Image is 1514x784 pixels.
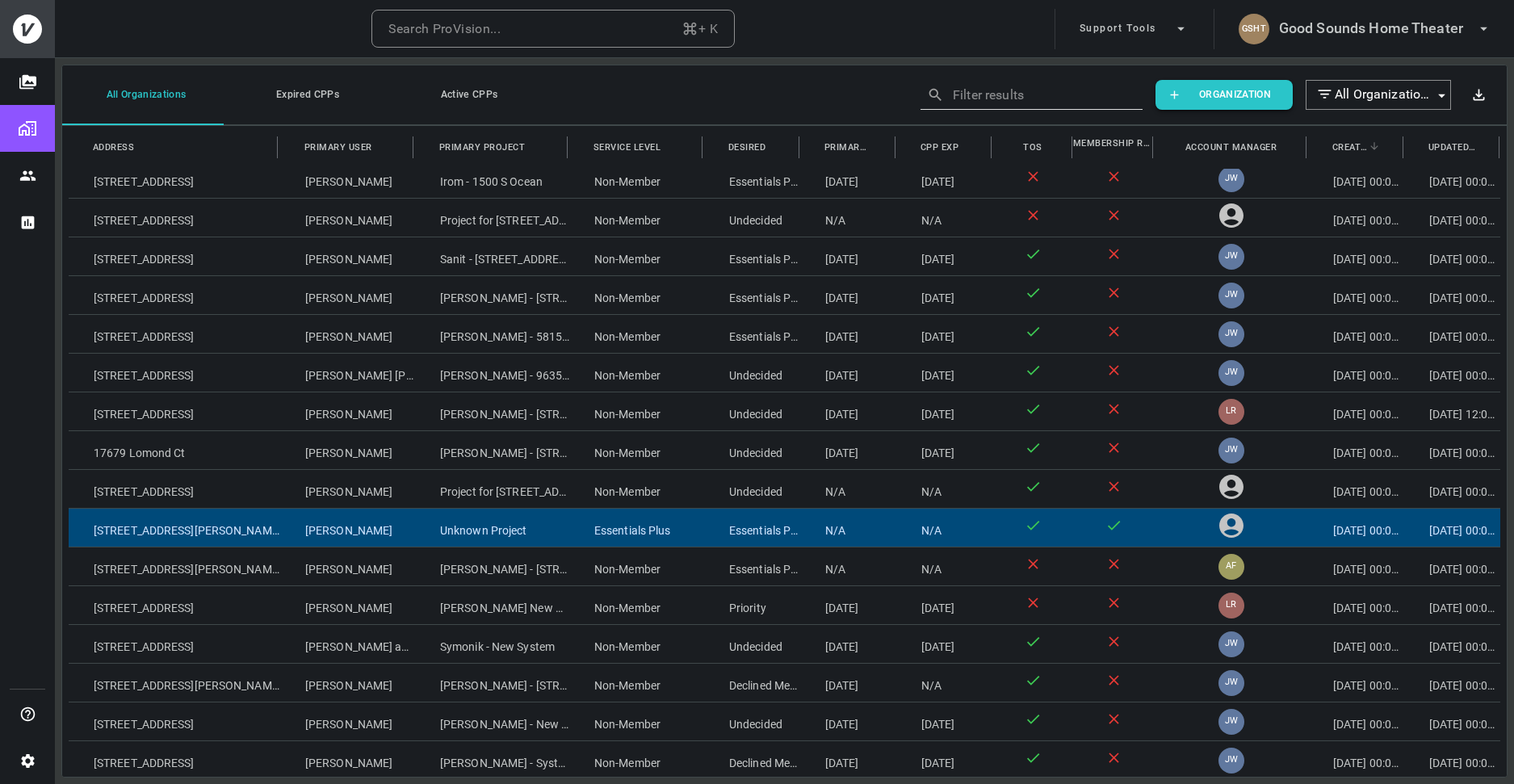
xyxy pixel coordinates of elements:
div: Declined Membership [704,741,800,779]
div: [DATE] 00:00:00+00 [1404,354,1500,392]
div: [DATE] 00:00:00+00 [1308,160,1404,198]
div: Sanit - [STREET_ADDRESS] [415,237,569,275]
div: [DATE] 00:00:00+00 [1404,199,1500,237]
div: [PERSON_NAME] [280,741,415,779]
div: Project for [STREET_ADDRESS] [415,470,569,508]
div: Non-Member [569,276,704,314]
button: GSHTGood Sounds Home Theater [1232,9,1499,49]
div: [PERSON_NAME] New Residence Rev 3 [415,586,569,624]
div: AF [1218,554,1244,580]
div: Non-Member [569,741,704,779]
div: [DATE] [896,625,992,663]
div: [PERSON_NAME] [280,199,415,237]
div: [DATE] [896,741,992,779]
div: [DATE] 00:00:00+00 [1404,160,1500,198]
div: Symonik - New System [415,625,569,663]
div: N/A [896,199,992,237]
div: [DATE] [896,431,992,469]
div: Non-Member [569,315,704,353]
div: Non-Member [569,702,704,740]
div: [PERSON_NAME] [280,315,415,353]
div: Undecided [704,470,800,508]
span: CPP Exp [921,139,959,156]
span: Primary day1 [824,139,872,156]
div: [DATE] [896,392,992,430]
div: [DATE] 00:00:00+00 [1404,664,1500,702]
div: JW [1218,360,1244,386]
div: [DATE] 00:00:00+00 [1404,315,1500,353]
div: [PERSON_NAME] [280,664,415,702]
div: Non-Member [569,354,704,392]
div: N/A [896,664,992,702]
div: [STREET_ADDRESS] [69,237,280,275]
span: TOS [1023,139,1042,156]
div: [PERSON_NAME] - [STREET_ADDRESS][PERSON_NAME] [415,664,569,702]
div: Non-Member [569,625,704,663]
div: [DATE] [800,160,896,198]
div: Essentials Plus [704,237,800,275]
div: [DATE] [896,586,992,624]
div: JW [1218,748,1244,774]
div: Essentials Plus [569,509,704,547]
h6: Good Sounds Home Theater [1279,17,1463,40]
div: [STREET_ADDRESS] [69,470,280,508]
button: All Organizations [62,65,224,125]
div: Undecided [704,199,800,237]
div: [DATE] 00:00:00+00 [1404,470,1500,508]
div: [STREET_ADDRESS] [69,199,280,237]
div: Declined Membership [704,664,800,702]
span: Desired [728,139,766,156]
div: [PERSON_NAME] - System Update [415,741,569,779]
div: JW [1218,244,1244,270]
div: [DATE] [800,315,896,353]
div: [PERSON_NAME] [280,392,415,430]
div: [PERSON_NAME] [280,160,415,198]
div: [DATE] 00:00:00+00 [1404,702,1500,740]
div: Search ProVision... [388,18,501,40]
button: Search ProVision...+ K [371,10,735,48]
div: GSHT [1239,14,1269,44]
div: [DATE] 00:00:00+00 [1404,509,1500,547]
div: [STREET_ADDRESS] [69,586,280,624]
button: Support Tools [1073,9,1196,49]
div: [DATE] 00:00:00+00 [1308,586,1404,624]
div: Undecided [704,431,800,469]
div: [PERSON_NAME] - [STREET_ADDRESS][PERSON_NAME] [415,431,569,469]
div: [DATE] 00:00:00+00 [1308,470,1404,508]
div: [DATE] 00:00:00+00 [1308,741,1404,779]
div: JW [1218,321,1244,347]
div: [DATE] 00:00:00+00 [1308,199,1404,237]
div: [DATE] 00:00:00+00 [1404,276,1500,314]
div: Unknown Project [415,509,569,547]
div: [DATE] 00:00:00+00 [1404,431,1500,469]
div: Irom - 1500 S Ocean [415,160,569,198]
div: [PERSON_NAME] - [STREET_ADDRESS] [415,392,569,430]
div: [STREET_ADDRESS] [69,315,280,353]
div: [PERSON_NAME] - [STREET_ADDRESS][PERSON_NAME] [415,547,569,585]
div: [STREET_ADDRESS] [69,160,280,198]
div: [PERSON_NAME] [PERSON_NAME] [280,354,415,392]
div: [DATE] [896,354,992,392]
div: 17679 Lomond Ct [69,431,280,469]
div: [DATE] 00:00:00+00 [1404,547,1500,585]
div: Non-Member [569,160,704,198]
div: N/A [896,547,992,585]
div: Undecided [704,392,800,430]
div: [DATE] 00:00:00+00 [1404,586,1500,624]
span: Service level [593,139,661,156]
div: [DATE] [800,237,896,275]
div: [STREET_ADDRESS][PERSON_NAME] [69,664,280,702]
div: LR [1218,593,1244,618]
div: [DATE] 00:00:00+00 [1308,237,1404,275]
div: [DATE] [896,160,992,198]
div: N/A [800,547,896,585]
div: [DATE] 00:00:00+00 [1308,664,1404,702]
button: Active CPPs [385,65,547,125]
div: [DATE] [800,702,896,740]
span: Created at [1332,139,1369,156]
div: [PERSON_NAME] [280,586,415,624]
div: [DATE] 00:00:00+00 [1308,392,1404,430]
span: Membership Registered [1073,135,1154,152]
div: [DATE] 12:00:29.044033+00 [1404,392,1500,430]
span: All Organizations [1335,86,1431,104]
